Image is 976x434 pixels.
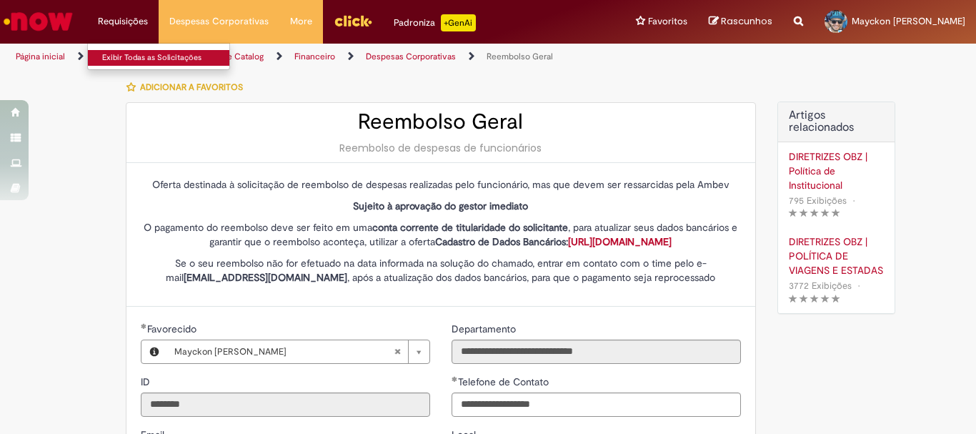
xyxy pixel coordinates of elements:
[184,271,347,284] strong: [EMAIL_ADDRESS][DOMAIN_NAME]
[855,276,863,295] span: •
[11,44,640,70] ul: Trilhas de página
[147,322,199,335] span: Necessários - Favorecido
[140,82,243,93] span: Adicionar a Favoritos
[387,340,408,363] abbr: Limpar campo Favorecido
[394,14,476,31] div: Padroniza
[141,375,153,388] span: Somente leitura - ID
[721,14,772,28] span: Rascunhos
[174,340,394,363] span: Mayckon [PERSON_NAME]
[435,235,672,248] strong: Cadastro de Dados Bancários:
[98,14,148,29] span: Requisições
[169,14,269,29] span: Despesas Corporativas
[16,51,65,62] a: Página inicial
[141,393,430,417] input: ID
[789,280,852,292] span: 3772 Exibições
[487,51,553,62] a: Reembolso Geral
[141,141,741,155] div: Reembolso de despesas de funcionários
[709,15,772,29] a: Rascunhos
[141,256,741,285] p: Se o seu reembolso não for efetuado na data informada na solução do chamado, entrar em contato co...
[441,14,476,31] p: +GenAi
[458,375,552,388] span: Telefone de Contato
[648,14,687,29] span: Favoritos
[452,393,741,417] input: Telefone de Contato
[141,110,741,134] h2: Reembolso Geral
[202,51,264,62] a: Service Catalog
[789,235,884,277] a: DIRETRIZES OBZ | POLÍTICA DE VIAGENS E ESTADAS
[568,235,672,248] a: [URL][DOMAIN_NAME]
[850,191,858,210] span: •
[789,194,847,207] span: 795 Exibições
[141,177,741,192] p: Oferta destinada à solicitação de reembolso de despesas realizadas pelo funcionário, mas que deve...
[452,376,458,382] span: Obrigatório Preenchido
[87,43,230,70] ul: Requisições
[126,72,251,102] button: Adicionar a Favoritos
[353,199,528,212] strong: Sujeito à aprovação do gestor imediato
[372,221,568,234] strong: conta corrente de titularidade do solicitante
[334,10,372,31] img: click_logo_yellow_360x200.png
[1,7,75,36] img: ServiceNow
[452,322,519,335] span: Somente leitura - Departamento
[88,50,245,66] a: Exibir Todas as Solicitações
[366,51,456,62] a: Despesas Corporativas
[141,323,147,329] span: Obrigatório Preenchido
[167,340,429,363] a: Mayckon [PERSON_NAME]Limpar campo Favorecido
[789,149,884,192] a: DIRETRIZES OBZ | Política de Institucional
[452,322,519,336] label: Somente leitura - Departamento
[290,14,312,29] span: More
[141,375,153,389] label: Somente leitura - ID
[789,109,884,134] h3: Artigos relacionados
[141,220,741,249] p: O pagamento do reembolso deve ser feito em uma , para atualizar seus dados bancários e garantir q...
[852,15,965,27] span: Mayckon [PERSON_NAME]
[294,51,335,62] a: Financeiro
[141,340,167,363] button: Favorecido, Visualizar este registro Mayckon Jhonata Correa Padilha
[452,340,741,364] input: Departamento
